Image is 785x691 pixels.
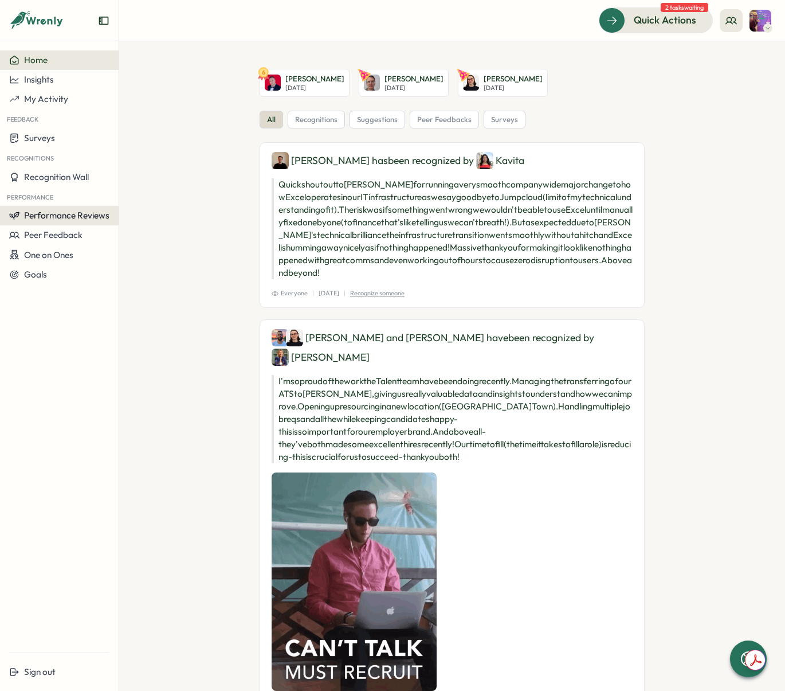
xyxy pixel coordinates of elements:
div: [PERSON_NAME] has been recognized by [272,152,633,169]
button: Expand sidebar [98,15,109,26]
div: [PERSON_NAME] [272,349,370,366]
text: 6 [262,68,265,76]
img: Katie Cannon [749,10,771,32]
span: Recognition Wall [24,171,89,182]
a: Robin McDowell[PERSON_NAME][DATE] [359,69,449,97]
img: Steven [265,75,281,91]
span: recognitions [295,115,337,125]
img: Recognition Image [272,473,437,691]
div: [PERSON_NAME] and [PERSON_NAME] have been recognized by [272,329,633,366]
span: peer feedbacks [417,115,472,125]
p: I'm so proud of the work the Talent team have been doing recently. Managing the transferring of o... [272,375,633,463]
span: all [267,115,276,125]
p: [DATE] [484,84,543,92]
span: Performance Reviews [24,210,109,221]
a: Sara Knott[PERSON_NAME][DATE] [458,69,548,97]
p: [PERSON_NAME] [285,74,344,84]
div: Kavita [476,152,524,169]
img: Sara Knott [286,329,303,346]
p: Recognize someone [350,288,405,298]
img: Jack Stockton [272,329,289,346]
span: Everyone [272,288,308,298]
img: Sara Knott [463,75,479,91]
img: Robin McDowell [364,75,380,91]
span: Sign out [24,666,56,677]
p: [PERSON_NAME] [384,74,443,84]
span: Peer Feedback [24,229,83,240]
img: Kavita Thomas [476,152,493,169]
img: Hanna Smith [272,349,289,366]
span: Goals [24,269,47,280]
span: One on Ones [24,249,73,260]
p: Quick shout out to [PERSON_NAME] for running a very smooth company wide major change to how Excel... [272,178,633,279]
span: My Activity [24,93,68,104]
p: [PERSON_NAME] [484,74,543,84]
span: surveys [491,115,518,125]
p: | [344,288,346,298]
p: [DATE] [285,84,344,92]
span: 2 tasks waiting [661,3,708,12]
button: Quick Actions [599,7,713,33]
a: 6Steven[PERSON_NAME][DATE] [260,69,350,97]
span: Surveys [24,132,55,143]
span: suggestions [357,115,398,125]
p: [DATE] [384,84,443,92]
img: Laurie Dunn [272,152,289,169]
span: Home [24,54,48,65]
span: Insights [24,74,54,85]
span: Quick Actions [634,13,696,28]
p: | [312,288,314,298]
p: [DATE] [319,288,339,298]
